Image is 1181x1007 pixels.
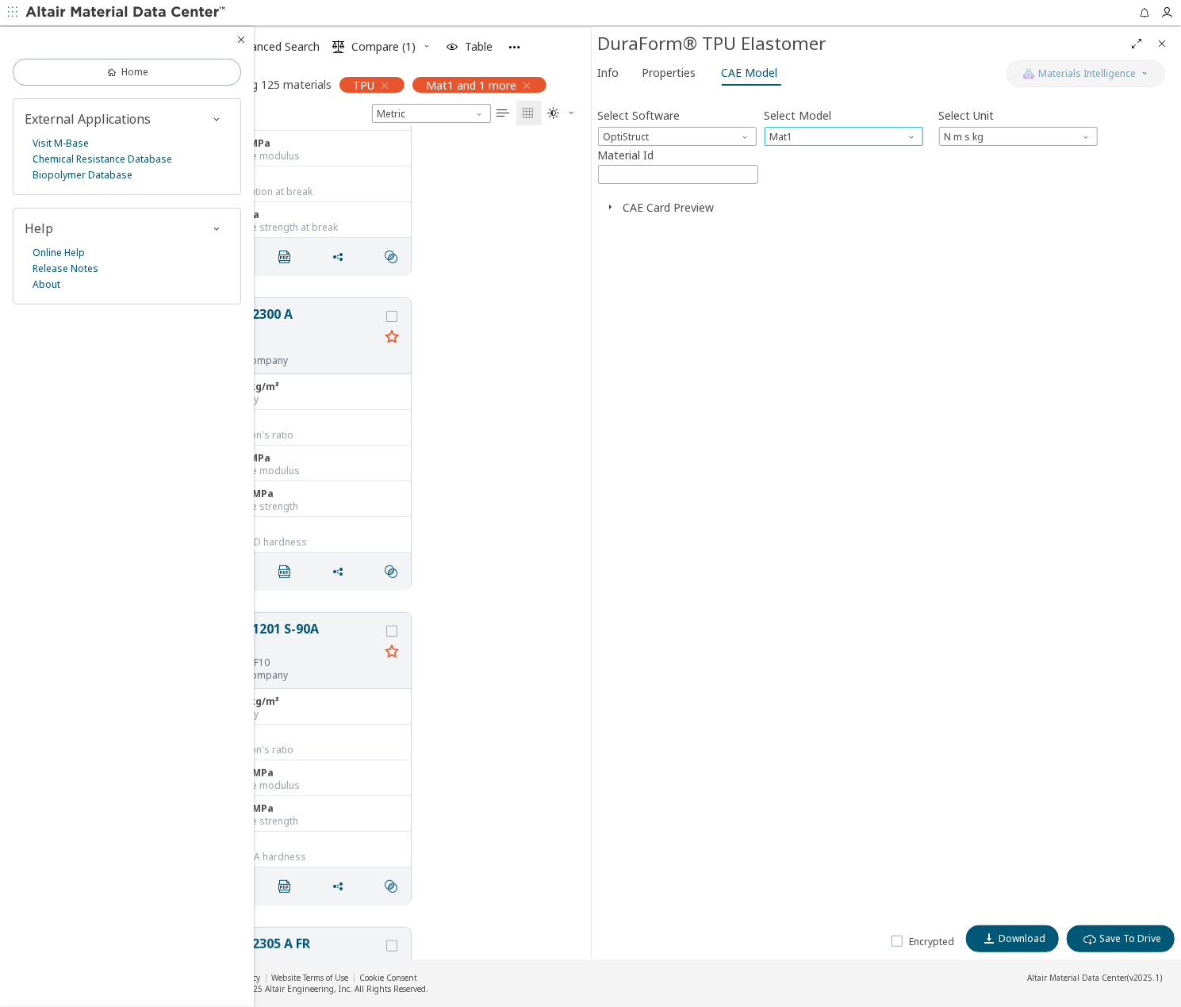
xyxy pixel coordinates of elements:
button: Tile View [516,101,542,126]
button: Share [324,871,358,902]
img: AI Copilot [1022,67,1035,80]
button: RTP 2305 A FR [224,934,379,971]
button: CAE Card Preview [623,200,715,215]
div: DuraForm® TPU Elastomer [598,31,1125,56]
span: CAE Model [722,60,778,86]
div: Showing 125 materials [214,77,332,92]
button: RTP 1201 S-90A [224,619,379,657]
div: Unit System [372,104,491,123]
a: Visit M-Base [33,136,89,151]
span: Altair Material Data Center [1027,972,1127,983]
div: Tensile strength at break [224,221,405,234]
div: Tensile modulus [224,150,405,163]
button: Similar search [378,871,411,902]
div: 80 [224,523,405,536]
button: PDF Download [271,241,305,273]
button: Download [966,925,1059,952]
button: PDF Download [271,871,305,902]
button: Favorite [379,640,405,665]
span: OptiStruct [598,127,757,146]
span: Encrypted [909,936,954,948]
span: Materials Intelligence [1039,67,1137,80]
div: Density [224,393,405,406]
div: 69 MPa [224,209,405,221]
i:  [385,565,397,578]
button: Favorite [379,325,405,350]
div: © 2025 Altair Engineering, Inc. All Rights Reserved. [235,983,428,994]
i:  [332,40,345,53]
span: Mat1 and 1 more [426,78,516,92]
span: TPU [353,78,374,92]
label: Select Model [765,104,832,127]
i:  [548,107,561,120]
p: RTP Company [224,354,379,367]
div: TPU [224,342,379,354]
a: Online Help [33,245,85,261]
a: Cookie Consent [359,972,417,983]
label: Material Id [598,146,758,165]
button: Close [598,200,623,215]
div: 48.26 MPa [224,488,405,500]
img: Altair Material Data Center [25,5,228,21]
div: TPU-GF10 [224,657,379,669]
div: Poisson's ratio [224,744,405,756]
span: Save To Drive [1099,932,1161,945]
span: Home [121,66,148,78]
span: Properties [642,60,696,86]
span: Table [465,41,493,52]
div: Tensile modulus [224,465,405,477]
i:  [278,565,291,578]
a: Release Notes [33,261,98,277]
button: Close [1149,31,1175,56]
i:  [278,880,291,893]
span: Compare (1) [351,41,416,52]
a: Biopolymer Database [33,167,132,183]
span: Download [999,932,1045,945]
i:  [385,251,397,263]
i:  [385,880,397,893]
p: RTP Company [224,669,379,682]
label: Select Unit [939,104,995,127]
span: Advanced Search [232,41,320,52]
div: 85 [224,838,405,851]
span: N m s kg [939,127,1098,146]
span: Help [25,220,53,237]
i:  [523,107,535,120]
button: Similar search [378,556,411,588]
button: AI CopilotMaterials Intelligence [1007,60,1165,87]
div: Shore A hardness [224,851,405,863]
i:  [1083,932,1096,945]
a: Home [13,59,241,86]
div: Poisson's ratio [224,429,405,442]
button: Share [324,556,358,588]
div: 1900 MPa [224,137,405,150]
button: Full Screen [1124,31,1149,56]
a: Website Terms of Use [271,972,348,983]
a: Chemical Resistance Database [33,151,172,167]
i:  [278,251,291,263]
button: RTP 2300 A [224,304,379,342]
div: 30 % [224,173,405,186]
button: Table View [491,101,516,126]
div: Software [598,127,757,146]
button: Similar search [378,241,411,273]
input: Start Number [599,166,757,183]
button: Share [324,241,358,273]
button: Save To Drive [1067,925,1175,952]
div: 17.24 MPa [224,802,405,815]
div: Shore D hardness [224,536,405,549]
span: Info [598,60,619,86]
div: Elongation at break [224,186,405,198]
button: Favorite [379,955,405,980]
div: 0.35 [224,731,405,744]
span: Mat1 [765,127,923,146]
label: Select Software [598,104,681,127]
button: PDF Download [271,556,305,588]
div: Unit [939,127,1098,146]
span: Metric [372,104,491,123]
div: Tensile modulus [224,779,405,792]
div: Density [224,708,405,721]
div: 1190 kg/m³ [224,381,405,393]
div: Model [765,127,923,146]
button: Theme [542,101,583,126]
